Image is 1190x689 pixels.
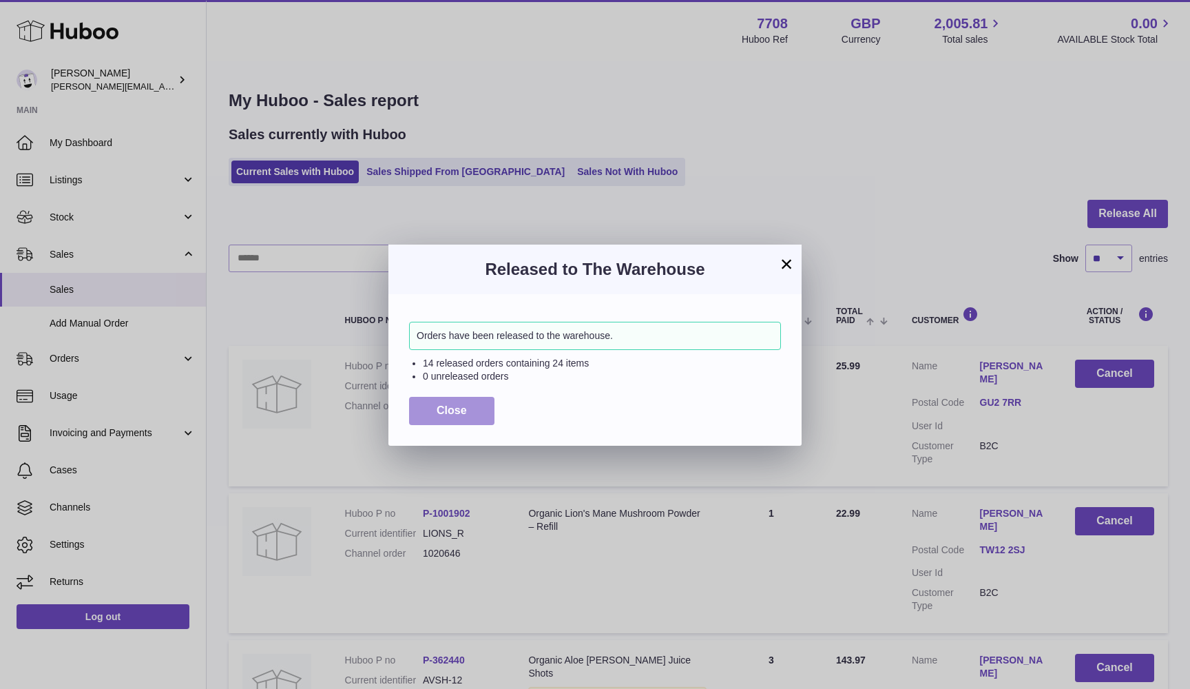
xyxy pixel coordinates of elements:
li: 14 released orders containing 24 items [423,357,781,370]
span: Close [437,404,467,416]
h3: Released to The Warehouse [409,258,781,280]
button: × [778,256,795,272]
button: Close [409,397,494,425]
li: 0 unreleased orders [423,370,781,383]
div: Orders have been released to the warehouse. [409,322,781,350]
